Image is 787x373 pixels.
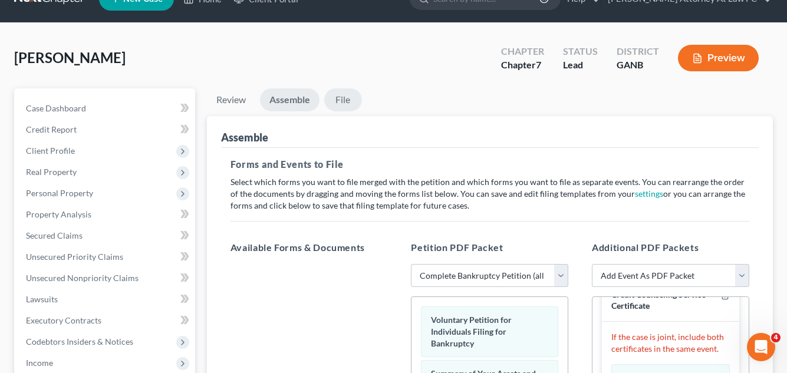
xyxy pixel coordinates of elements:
span: Unsecured Nonpriority Claims [26,273,139,283]
a: settings [635,189,663,199]
div: Status [563,45,598,58]
span: Unsecured Priority Claims [26,252,123,262]
a: Secured Claims [17,225,195,246]
a: File [324,88,362,111]
span: Petition PDF Packet [411,242,503,253]
a: Unsecured Nonpriority Claims [17,268,195,289]
div: Lead [563,58,598,72]
h5: Forms and Events to File [230,157,749,171]
div: Assemble [221,130,268,144]
span: Real Property [26,167,77,177]
a: Assemble [260,88,320,111]
span: Codebtors Insiders & Notices [26,336,133,346]
div: Chapter [501,58,544,72]
div: District [617,45,659,58]
h5: Additional PDF Packets [592,240,749,255]
div: Chapter [501,45,544,58]
div: GANB [617,58,659,72]
iframe: Intercom live chat [747,333,775,361]
a: Review [207,88,255,111]
button: Preview [678,45,759,71]
a: Lawsuits [17,289,195,310]
p: If the case is joint, include both certificates in the same event. [611,331,730,355]
span: Lawsuits [26,294,58,304]
span: Secured Claims [26,230,83,240]
a: Property Analysis [17,204,195,225]
span: Credit Report [26,124,77,134]
h5: Available Forms & Documents [230,240,388,255]
span: Property Analysis [26,209,91,219]
span: Executory Contracts [26,315,101,325]
span: [PERSON_NAME] [14,49,126,66]
span: Client Profile [26,146,75,156]
span: 4 [771,333,781,342]
span: Credit Counseling Service Certificate [611,289,706,311]
a: Executory Contracts [17,310,195,331]
a: Case Dashboard [17,98,195,119]
p: Select which forms you want to file merged with the petition and which forms you want to file as ... [230,176,749,212]
span: Personal Property [26,188,93,198]
span: Income [26,358,53,368]
span: Case Dashboard [26,103,86,113]
a: Unsecured Priority Claims [17,246,195,268]
span: Voluntary Petition for Individuals Filing for Bankruptcy [431,315,512,348]
span: 7 [536,59,541,70]
a: Credit Report [17,119,195,140]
